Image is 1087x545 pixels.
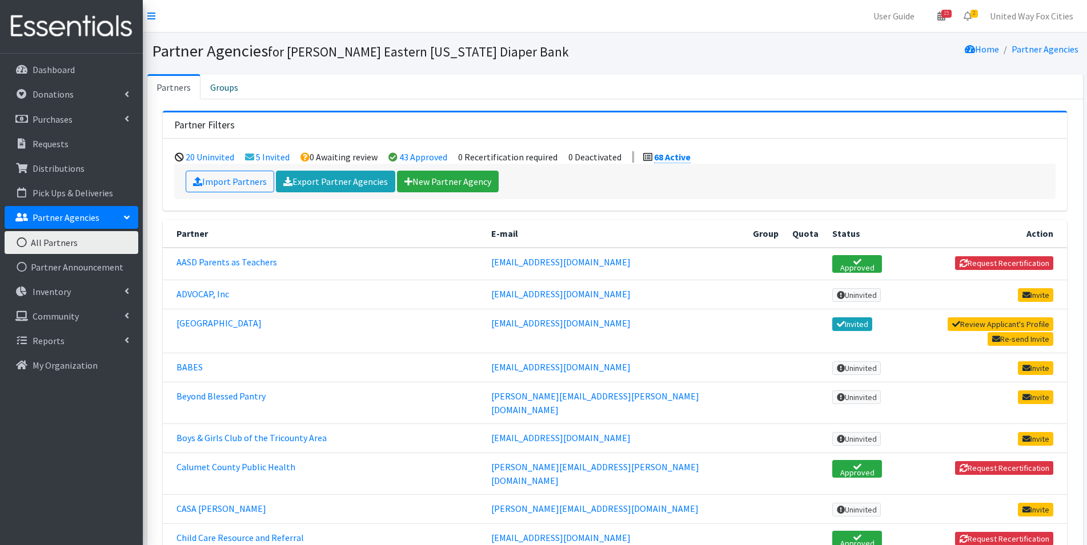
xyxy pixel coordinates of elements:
a: Purchases [5,108,138,131]
p: Donations [33,88,74,100]
a: Distributions [5,157,138,180]
p: Dashboard [33,64,75,75]
span: Approved [832,460,882,478]
h1: Partner Agencies [152,41,611,61]
a: CASA [PERSON_NAME] [177,503,266,514]
span: Invited [832,317,872,331]
a: New Partner Agency [397,171,499,192]
a: Home [965,43,999,55]
a: Partners [147,74,200,99]
p: Community [33,310,79,322]
a: 2 [954,5,981,27]
a: Inventory [5,280,138,303]
p: Distributions [33,163,85,174]
a: Donations [5,83,138,106]
a: Community [5,305,138,328]
a: Partner Agencies [1012,43,1078,55]
li: 0 Awaiting review [300,151,378,163]
button: Request Recertification [955,461,1053,475]
a: Boys & Girls Club of the Tricounty Area [177,432,327,443]
a: [PERSON_NAME][EMAIL_ADDRESS][DOMAIN_NAME] [491,503,699,514]
a: Invite [1018,503,1053,516]
p: Purchases [33,114,73,125]
p: Pick Ups & Deliveries [33,187,113,199]
span: Uninvited [832,432,881,446]
p: My Organization [33,360,98,371]
span: Approved [832,255,882,273]
a: Export Partner Agencies [276,171,395,192]
a: 15 [928,5,954,27]
a: 20 Uninvited [186,151,234,163]
a: 68 Active [654,151,691,163]
p: Reports [33,335,65,346]
a: AASD Parents as Teachers [177,256,277,268]
small: for [PERSON_NAME] Eastern [US_STATE] Diaper Bank [268,43,569,60]
a: Re-send Invite [988,332,1053,346]
p: Inventory [33,286,71,297]
p: Partner Agencies [33,212,99,223]
a: My Organization [5,354,138,377]
a: [EMAIL_ADDRESS][DOMAIN_NAME] [491,288,631,300]
a: [GEOGRAPHIC_DATA] [177,317,262,329]
p: Requests [33,138,69,150]
a: [PERSON_NAME][EMAIL_ADDRESS][PERSON_NAME][DOMAIN_NAME] [491,390,699,415]
th: Partner [163,220,484,248]
a: Invite [1018,390,1053,404]
a: ADVOCAP, Inc [177,288,229,300]
span: Uninvited [832,503,881,516]
img: HumanEssentials [5,7,138,46]
span: Uninvited [832,390,881,404]
span: 2 [970,10,978,18]
a: User Guide [864,5,924,27]
a: 5 Invited [256,151,290,163]
a: Invite [1018,288,1053,302]
button: Request Recertification [955,256,1053,270]
a: [EMAIL_ADDRESS][DOMAIN_NAME] [491,256,631,268]
th: Quota [785,220,825,248]
a: [PERSON_NAME][EMAIL_ADDRESS][PERSON_NAME][DOMAIN_NAME] [491,461,699,486]
a: Review Applicant's Profile [948,317,1053,331]
span: Uninvited [832,288,881,302]
li: 0 Deactivated [568,151,621,163]
a: [EMAIL_ADDRESS][DOMAIN_NAME] [491,317,631,329]
a: Partner Announcement [5,256,138,278]
a: All Partners [5,231,138,254]
a: [EMAIL_ADDRESS][DOMAIN_NAME] [491,532,631,543]
a: Pick Ups & Deliveries [5,181,138,204]
th: Action [889,220,1067,248]
a: Import Partners [186,171,274,192]
a: Invite [1018,361,1053,375]
a: Groups [200,74,248,99]
th: Group [746,220,785,248]
a: 43 Approved [399,151,447,163]
a: Dashboard [5,58,138,81]
a: Reports [5,329,138,352]
a: Calumet County Public Health [177,461,295,473]
a: Beyond Blessed Pantry [177,390,266,402]
li: 0 Recertification required [458,151,557,163]
a: Invite [1018,432,1053,446]
h3: Partner Filters [174,119,235,131]
th: Status [825,220,889,248]
span: Uninvited [832,361,881,375]
a: BABES [177,361,203,373]
th: E-mail [484,220,746,248]
a: [EMAIL_ADDRESS][DOMAIN_NAME] [491,432,631,443]
a: Partner Agencies [5,206,138,229]
a: United Way Fox Cities [981,5,1082,27]
a: Requests [5,132,138,155]
a: [EMAIL_ADDRESS][DOMAIN_NAME] [491,361,631,373]
a: Child Care Resource and Referral [177,532,304,543]
span: 15 [941,10,952,18]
